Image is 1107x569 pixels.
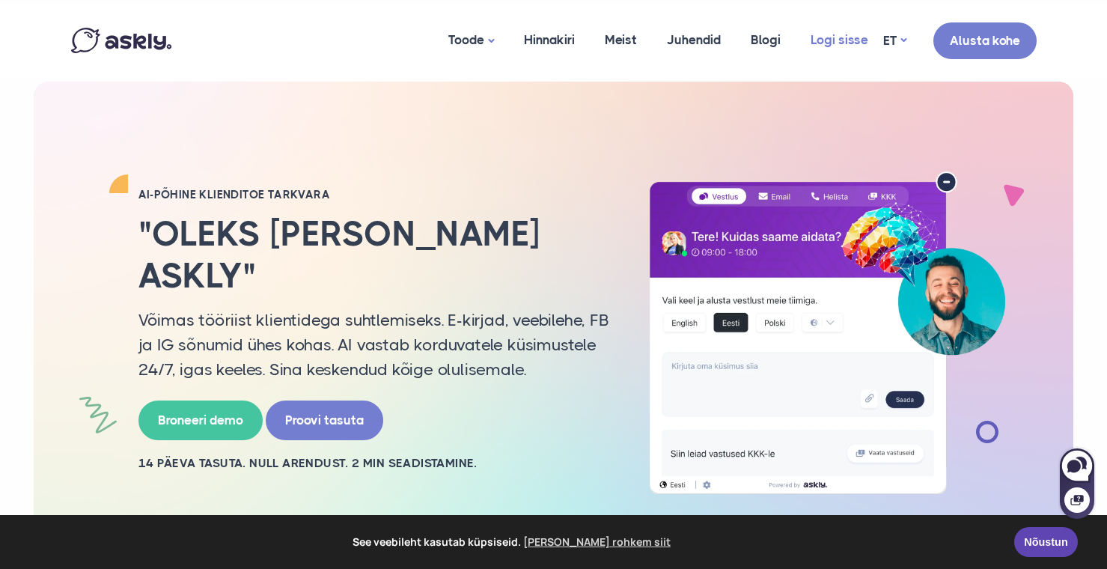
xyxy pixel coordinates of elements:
a: Proovi tasuta [266,401,383,440]
a: Nõustun [1014,527,1078,557]
h2: "Oleks [PERSON_NAME] Askly" [138,213,610,296]
a: Hinnakiri [509,4,590,76]
a: Meist [590,4,652,76]
p: Võimas tööriist klientidega suhtlemiseks. E-kirjad, veebilehe, FB ja IG sõnumid ühes kohas. AI va... [138,308,610,382]
a: learn more about cookies [521,531,673,553]
img: Askly [71,28,171,53]
a: Toode [433,4,509,78]
a: Juhendid [652,4,736,76]
a: Blogi [736,4,796,76]
img: AI multilingual chat [632,171,1022,495]
a: Broneeri demo [138,401,263,440]
h2: AI-PÕHINE KLIENDITOE TARKVARA [138,187,610,202]
iframe: Askly chat [1058,445,1096,520]
a: Alusta kohe [933,22,1037,59]
a: Logi sisse [796,4,883,76]
a: ET [883,30,906,52]
h2: 14 PÄEVA TASUTA. NULL ARENDUST. 2 MIN SEADISTAMINE. [138,455,610,472]
span: See veebileht kasutab küpsiseid. [22,531,1004,553]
